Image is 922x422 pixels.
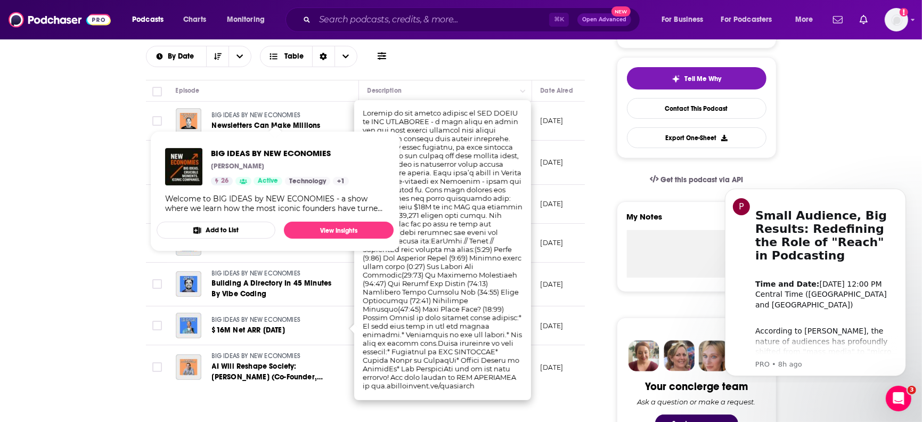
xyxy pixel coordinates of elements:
img: User Profile [885,8,908,31]
span: BIG IDEAS BY NEW ECONOMIES [212,270,300,277]
span: Open Advanced [582,17,626,22]
span: New [611,6,631,17]
div: Search podcasts, credits, & more... [296,7,650,32]
button: open menu [125,11,177,28]
span: More [795,12,813,27]
a: BIG IDEAS BY NEW ECONOMIES [212,269,340,279]
a: +1 [333,177,349,185]
span: Table [284,53,304,60]
img: Podchaser - Follow, Share and Rate Podcasts [9,10,111,30]
a: Building A Directory In 45 Minutes By Vibe Coding [212,278,340,299]
span: Loremip do sit ametco adipisc el SED DOEIU te INC UTLABOREE - d magn aliqu en admin ven qui nost ... [363,109,523,390]
img: Barbara Profile [664,340,695,371]
div: Episode [176,84,200,97]
span: 26 [221,176,229,186]
p: [PERSON_NAME] [211,162,264,171]
img: Jules Profile [699,340,730,371]
span: Podcasts [132,12,164,27]
button: Choose View [260,46,357,67]
img: tell me why sparkle [672,75,680,83]
span: Toggle select row [152,116,162,126]
iframe: Intercom notifications message [709,180,922,383]
a: BIG IDEAS BY NEW ECONOMIES [211,148,349,158]
span: Toggle select row [152,279,162,289]
span: Tell Me Why [684,75,721,83]
div: Description [368,84,402,97]
a: Show notifications dropdown [855,11,872,29]
div: Sort Direction [312,46,334,67]
button: Export One-Sheet [627,127,766,148]
a: AI Will Reshape Society: [PERSON_NAME] (Co-Founder, Zapier) [212,361,340,383]
a: Contact This Podcast [627,98,766,119]
a: Newsletters Can Make Millions [212,120,339,131]
svg: Add a profile image [900,8,908,17]
p: [DATE] [541,116,564,125]
button: open menu [219,11,279,28]
span: Active [258,176,278,186]
a: View Insights [284,222,394,239]
span: Toggle select row [152,362,162,372]
button: Open AdvancedNew [577,13,631,26]
p: [DATE] [541,363,564,372]
p: [DATE] [541,199,564,208]
button: tell me why sparkleTell Me Why [627,67,766,90]
p: [DATE] [541,321,564,330]
a: 26 [211,177,233,185]
button: Sort Direction [206,46,229,67]
button: open menu [146,53,207,60]
span: For Podcasters [721,12,772,27]
span: AI Will Reshape Society: [PERSON_NAME] (Co-Founder, Zapier) [212,362,323,392]
button: Column Actions [517,85,529,98]
a: BIG IDEAS BY NEW ECONOMIES [212,352,340,361]
span: 3 [908,386,916,394]
a: Active [254,177,282,185]
span: Get this podcast via API [660,175,743,184]
h2: Choose List sort [146,46,252,67]
span: By Date [168,53,198,60]
span: For Business [662,12,704,27]
span: BIG IDEAS BY NEW ECONOMIES [212,352,300,360]
button: open menu [229,46,251,67]
span: Toggle select row [152,321,162,330]
p: [DATE] [541,238,564,247]
span: Newsletters Can Make Millions [212,121,321,130]
span: ⌘ K [549,13,569,27]
div: Welcome to BIG IDEAS by NEW ECONOMIES - a show where we learn how the most iconic founders have t... [165,194,385,213]
span: BIG IDEAS BY NEW ECONOMIES [212,111,300,119]
a: $16M Net ARR [DATE] [212,325,339,336]
a: Charts [176,11,213,28]
span: BIG IDEAS BY NEW ECONOMIES [212,316,300,323]
button: open menu [654,11,717,28]
a: BIG IDEAS BY NEW ECONOMIES [165,148,202,185]
button: Add to List [157,222,275,239]
span: Monitoring [227,12,265,27]
p: [DATE] [541,280,564,289]
div: Your concierge team [645,380,748,393]
span: Logged in as mdaniels [885,8,908,31]
button: open menu [788,11,827,28]
a: Get this podcast via API [641,167,752,193]
p: [DATE] [541,158,564,167]
span: $16M Net ARR [DATE] [212,326,285,335]
span: Building A Directory In 45 Minutes By Vibe Coding [212,279,332,298]
label: My Notes [627,212,766,230]
div: Ask a question or make a request. [638,397,756,406]
a: BIG IDEAS BY NEW ECONOMIES [212,111,339,120]
button: Show profile menu [885,8,908,31]
span: Charts [183,12,206,27]
iframe: Intercom live chat [886,386,911,411]
input: Search podcasts, credits, & more... [315,11,549,28]
img: Sydney Profile [629,340,659,371]
a: BIG IDEAS BY NEW ECONOMIES [212,315,339,325]
div: Date Aired [541,84,573,97]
